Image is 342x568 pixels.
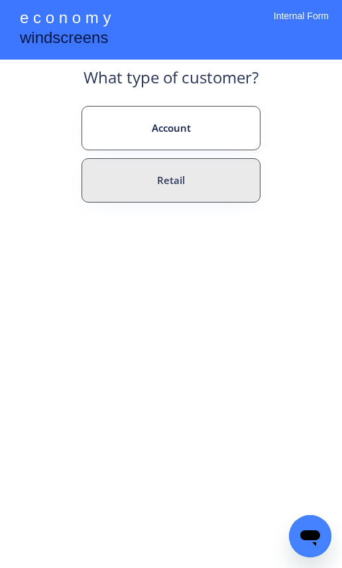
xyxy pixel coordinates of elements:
[20,7,111,32] div: e c o n o m y
[274,10,329,40] div: Internal Form
[84,66,258,96] div: What type of customer?
[289,515,331,557] iframe: Button to launch messaging window
[82,106,260,150] button: Account
[82,158,260,203] button: Retail
[20,26,108,52] div: windscreens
